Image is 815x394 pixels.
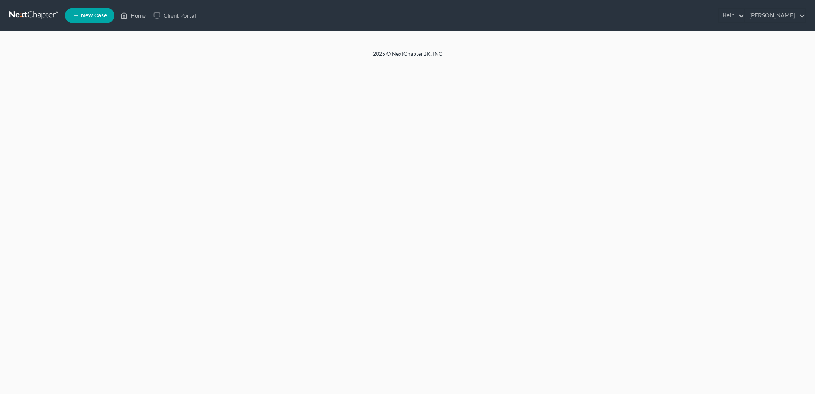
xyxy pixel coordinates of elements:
[117,9,150,22] a: Home
[719,9,744,22] a: Help
[745,9,805,22] a: [PERSON_NAME]
[187,50,629,64] div: 2025 © NextChapterBK, INC
[65,8,114,23] new-legal-case-button: New Case
[150,9,200,22] a: Client Portal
